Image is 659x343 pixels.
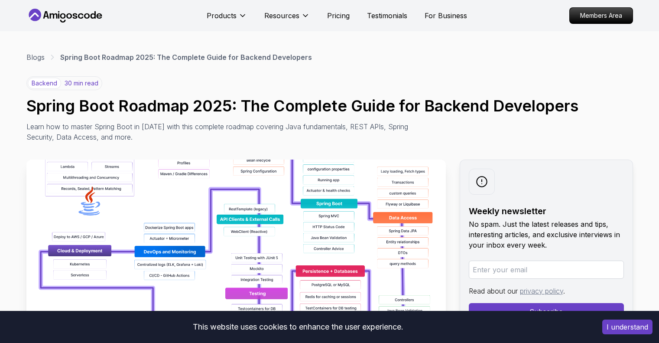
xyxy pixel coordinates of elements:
p: Products [207,10,237,21]
p: 30 min read [65,79,98,88]
button: Accept cookies [602,320,653,334]
button: Resources [264,10,310,28]
a: privacy policy [520,287,563,295]
a: Blogs [26,52,45,62]
button: Subscribe [469,303,624,320]
a: Pricing [327,10,350,21]
p: Read about our . [469,286,624,296]
p: Resources [264,10,299,21]
p: Members Area [570,8,633,23]
p: backend [28,78,61,89]
input: Enter your email [469,261,624,279]
a: For Business [425,10,467,21]
p: No spam. Just the latest releases and tips, interesting articles, and exclusive interviews in you... [469,219,624,250]
a: Members Area [569,7,633,24]
a: Testimonials [367,10,407,21]
button: Products [207,10,247,28]
p: Spring Boot Roadmap 2025: The Complete Guide for Backend Developers [60,52,312,62]
h2: Weekly newsletter [469,205,624,217]
p: Learn how to master Spring Boot in [DATE] with this complete roadmap covering Java fundamentals, ... [26,121,415,142]
div: This website uses cookies to enhance the user experience. [6,317,589,336]
h1: Spring Boot Roadmap 2025: The Complete Guide for Backend Developers [26,97,633,114]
